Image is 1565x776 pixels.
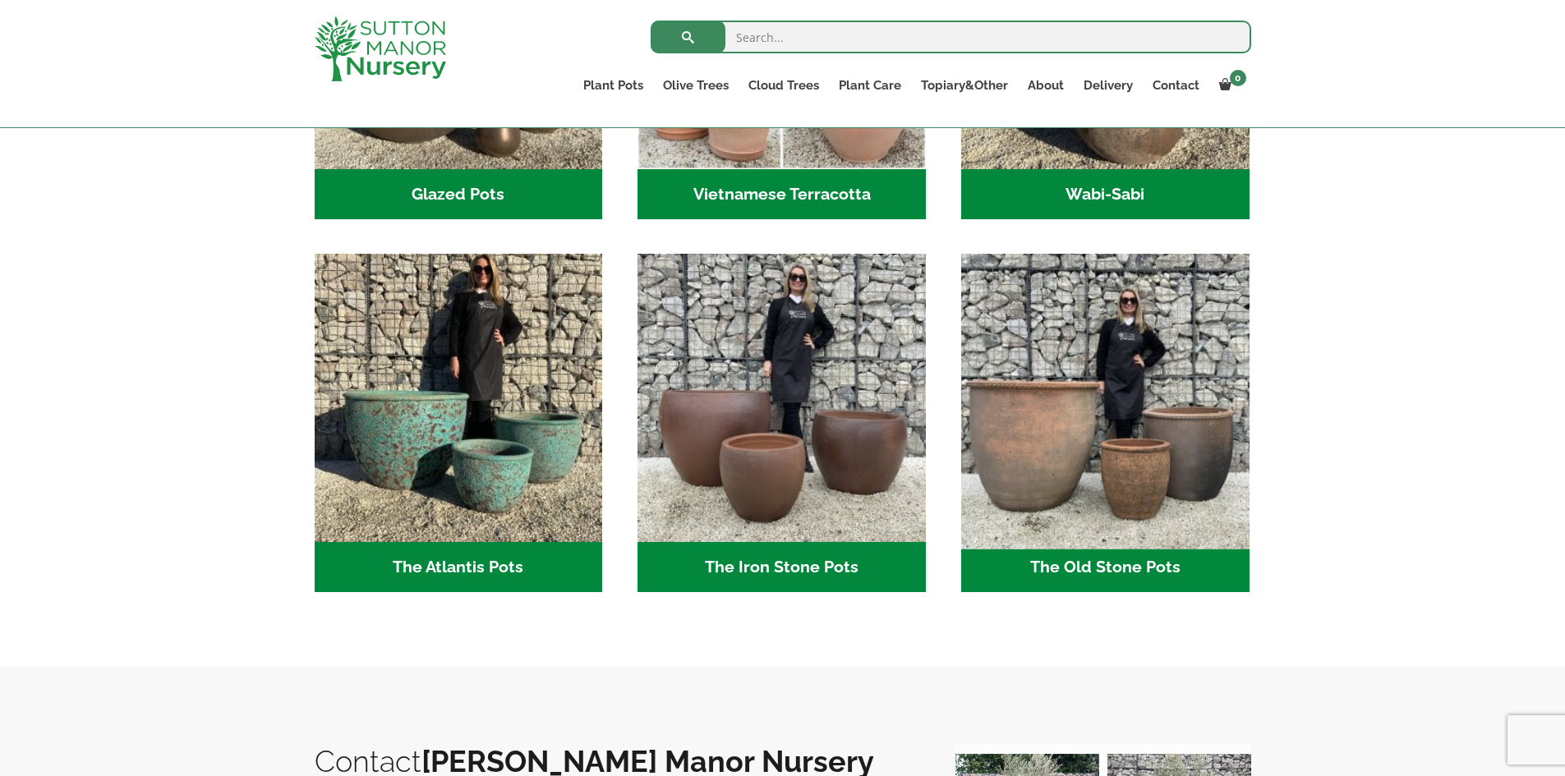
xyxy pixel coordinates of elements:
[573,74,653,97] a: Plant Pots
[739,74,829,97] a: Cloud Trees
[1143,74,1209,97] a: Contact
[1074,74,1143,97] a: Delivery
[638,169,926,220] h2: Vietnamese Terracotta
[315,254,603,592] a: Visit product category The Atlantis Pots
[961,254,1250,592] a: Visit product category The Old Stone Pots
[651,21,1251,53] input: Search...
[653,74,739,97] a: Olive Trees
[911,74,1018,97] a: Topiary&Other
[638,254,926,542] img: The Iron Stone Pots
[315,254,603,542] img: The Atlantis Pots
[961,169,1250,220] h2: Wabi-Sabi
[315,16,446,81] img: logo
[954,247,1256,549] img: The Old Stone Pots
[1230,70,1246,86] span: 0
[1018,74,1074,97] a: About
[315,169,603,220] h2: Glazed Pots
[638,542,926,593] h2: The Iron Stone Pots
[315,542,603,593] h2: The Atlantis Pots
[961,542,1250,593] h2: The Old Stone Pots
[638,254,926,592] a: Visit product category The Iron Stone Pots
[829,74,911,97] a: Plant Care
[1209,74,1251,97] a: 0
